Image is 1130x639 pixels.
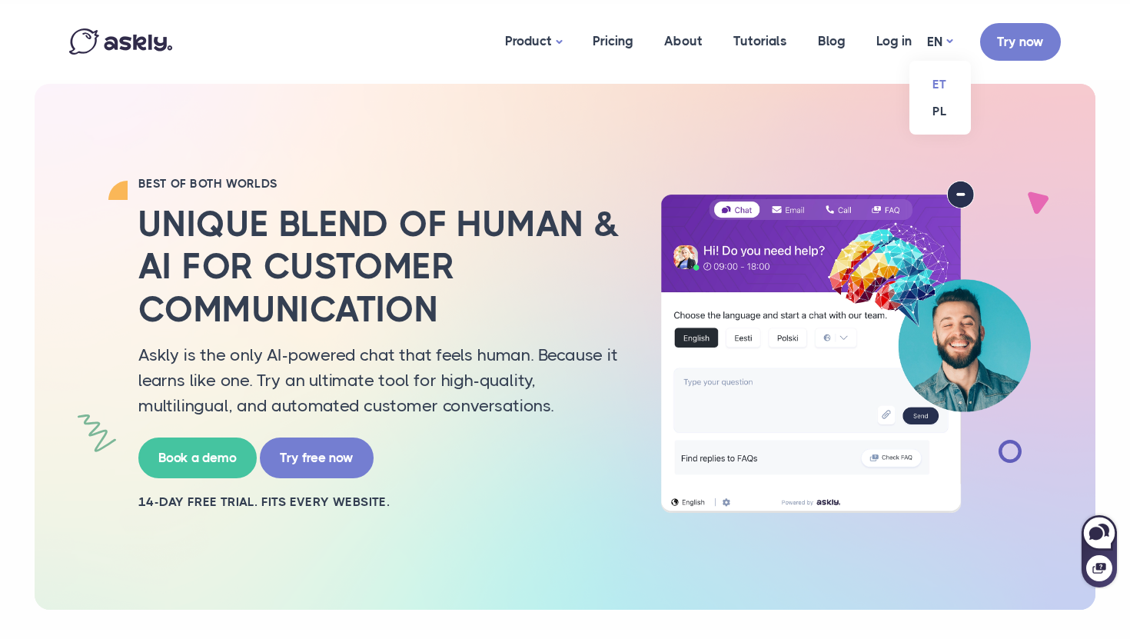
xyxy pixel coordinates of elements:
h2: 14-day free trial. Fits every website. [138,494,623,511]
a: Log in [861,4,927,78]
a: Book a demo [138,438,257,478]
a: Tutorials [718,4,803,78]
iframe: Askly chat [1080,512,1118,589]
a: About [649,4,718,78]
a: PL [909,98,971,125]
h2: BEST OF BOTH WORLDS [138,176,623,191]
a: Pricing [577,4,649,78]
a: Try free now [260,438,374,478]
a: Try now [980,23,1061,61]
img: Askly [69,28,172,55]
p: Askly is the only AI-powered chat that feels human. Because it learns like one. Try an ultimate t... [138,342,623,418]
a: EN [927,31,952,53]
a: Blog [803,4,861,78]
a: Product [490,4,577,80]
img: AI multilingual chat [646,181,1045,513]
h2: Unique blend of human & AI for customer communication [138,203,623,331]
a: ET [909,71,971,98]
